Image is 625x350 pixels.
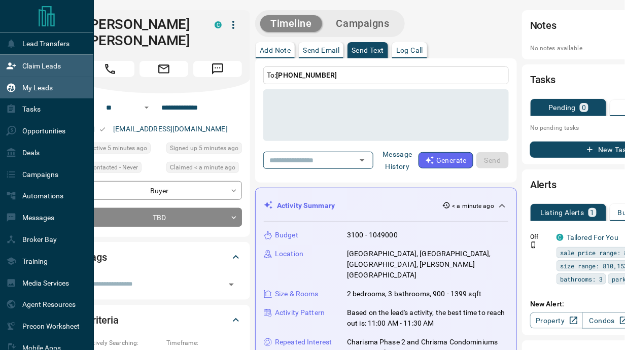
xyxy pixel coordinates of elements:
[355,153,369,167] button: Open
[275,249,303,259] p: Location
[530,72,555,88] h2: Tasks
[567,233,618,241] a: Tailored For You
[347,307,508,329] p: Based on the lead's activity, the best time to reach out is: 11:00 AM - 11:30 AM
[166,143,242,157] div: Sun Aug 17 2025
[86,312,119,328] h2: Criteria
[264,196,508,215] div: Activity Summary< a minute ago
[141,101,153,114] button: Open
[347,230,398,240] p: 3100 - 1049000
[260,47,291,54] p: Add Note
[352,47,384,54] p: Send Text
[530,312,582,329] a: Property
[591,209,595,216] p: 1
[86,249,107,265] h2: Tags
[86,245,242,269] div: Tags
[277,200,335,211] p: Activity Summary
[530,17,557,33] h2: Notes
[530,232,550,241] p: Off
[276,71,337,79] span: [PHONE_NUMBER]
[275,307,325,318] p: Activity Pattern
[396,47,423,54] p: Log Call
[419,152,473,168] button: Generate
[275,337,332,347] p: Repeated Interest
[549,104,576,111] p: Pending
[582,104,586,111] p: 0
[215,21,222,28] div: condos.ca
[540,209,584,216] p: Listing Alerts
[89,143,147,153] span: Active 5 minutes ago
[224,277,238,292] button: Open
[530,241,537,249] svg: Push Notification Only
[170,162,235,172] span: Claimed < a minute ago
[193,61,242,77] span: Message
[86,61,134,77] span: Call
[453,201,495,211] p: < a minute ago
[560,274,603,284] span: bathrooms: 3
[89,162,138,172] span: Contacted - Never
[113,125,228,133] a: [EMAIL_ADDRESS][DOMAIN_NAME]
[376,146,419,174] button: Message History
[86,16,199,49] h1: [PERSON_NAME] [PERSON_NAME]
[557,234,564,241] div: condos.ca
[86,181,242,200] div: Buyer
[86,208,242,227] div: TBD
[166,338,242,347] p: Timeframe:
[140,61,188,77] span: Email
[275,289,319,299] p: Size & Rooms
[263,66,509,84] p: To:
[347,289,481,299] p: 2 bedrooms, 3 bathrooms, 900 - 1399 sqft
[347,249,508,281] p: [GEOGRAPHIC_DATA], [GEOGRAPHIC_DATA], [GEOGRAPHIC_DATA], [PERSON_NAME][GEOGRAPHIC_DATA]
[530,177,557,193] h2: Alerts
[275,230,298,240] p: Budget
[86,308,242,332] div: Criteria
[260,15,322,32] button: Timeline
[170,143,238,153] span: Signed up 5 minutes ago
[86,338,161,347] p: Actively Searching:
[166,162,242,176] div: Sun Aug 17 2025
[303,47,339,54] p: Send Email
[86,143,161,157] div: Sun Aug 17 2025
[326,15,400,32] button: Campaigns
[99,126,106,133] svg: Email Valid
